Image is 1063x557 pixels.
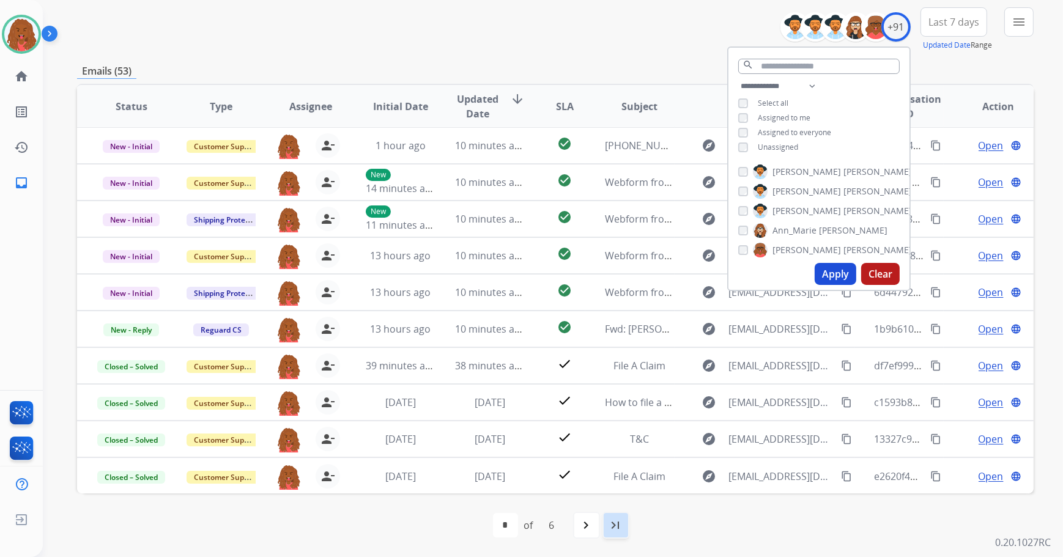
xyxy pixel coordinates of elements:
[874,470,1056,483] span: e2620f4b-cc58-4b28-906b-fdce3adf8959
[995,535,1051,550] p: 0.20.1027RC
[605,396,689,409] span: How to file a claim
[276,207,301,232] img: agent-avatar
[97,433,165,446] span: Closed – Solved
[187,177,266,190] span: Customer Support
[1010,323,1021,334] mat-icon: language
[758,127,831,138] span: Assigned to everyone
[702,395,716,410] mat-icon: explore
[930,140,941,151] mat-icon: content_copy
[841,360,852,371] mat-icon: content_copy
[276,280,301,306] img: agent-avatar
[605,139,747,152] span: [PHONE_NUMBER] claim photo
[370,286,431,299] span: 13 hours ago
[276,317,301,342] img: agent-avatar
[557,320,572,334] mat-icon: check_circle
[320,469,335,484] mat-icon: person_remove
[455,249,526,262] span: 10 minutes ago
[366,182,437,195] span: 14 minutes ago
[702,138,716,153] mat-icon: explore
[702,432,716,446] mat-icon: explore
[758,98,788,108] span: Select all
[373,99,428,114] span: Initial Date
[930,287,941,298] mat-icon: content_copy
[187,360,266,373] span: Customer Support
[758,142,798,152] span: Unassigned
[557,136,572,151] mat-icon: check_circle
[103,250,160,263] span: New - Initial
[979,358,1004,373] span: Open
[320,358,335,373] mat-icon: person_remove
[14,105,29,119] mat-icon: list_alt
[320,432,335,446] mat-icon: person_remove
[609,518,623,533] mat-icon: last_page
[557,467,572,482] mat-icon: check
[843,205,912,217] span: [PERSON_NAME]
[320,175,335,190] mat-icon: person_remove
[77,64,136,79] p: Emails (53)
[187,287,270,300] span: Shipping Protection
[702,248,716,263] mat-icon: explore
[385,470,416,483] span: [DATE]
[841,397,852,408] mat-icon: content_copy
[556,99,574,114] span: SLA
[579,518,594,533] mat-icon: navigate_next
[103,287,160,300] span: New - Initial
[819,224,887,237] span: [PERSON_NAME]
[702,358,716,373] mat-icon: explore
[97,360,165,373] span: Closed – Solved
[630,432,649,446] span: T&C
[728,432,834,446] span: [EMAIL_ADDRESS][DOMAIN_NAME]
[979,395,1004,410] span: Open
[1010,287,1021,298] mat-icon: language
[923,40,971,50] button: Updated Date
[979,285,1004,300] span: Open
[370,249,431,262] span: 13 hours ago
[930,433,941,444] mat-icon: content_copy
[1010,433,1021,444] mat-icon: language
[14,140,29,155] mat-icon: history
[557,283,572,298] mat-icon: check_circle
[376,139,426,152] span: 1 hour ago
[4,17,39,51] img: avatar
[557,210,572,224] mat-icon: check_circle
[193,323,249,336] span: Reguard CS
[843,244,912,256] span: [PERSON_NAME]
[187,140,266,153] span: Customer Support
[979,432,1004,446] span: Open
[455,92,500,121] span: Updated Date
[187,471,266,484] span: Customer Support
[1010,250,1021,261] mat-icon: language
[455,212,526,226] span: 10 minutes ago
[728,395,834,410] span: [EMAIL_ADDRESS][DOMAIN_NAME]
[979,469,1004,484] span: Open
[455,359,526,372] span: 38 minutes ago
[743,59,754,70] mat-icon: search
[930,397,941,408] mat-icon: content_copy
[944,85,1034,128] th: Action
[187,397,266,410] span: Customer Support
[841,433,852,444] mat-icon: content_copy
[103,177,160,190] span: New - Initial
[1010,140,1021,151] mat-icon: language
[613,359,665,372] span: File A Claim
[475,432,505,446] span: [DATE]
[702,285,716,300] mat-icon: explore
[621,99,657,114] span: Subject
[728,285,834,300] span: [EMAIL_ADDRESS][DOMAIN_NAME]
[557,430,572,444] mat-icon: check
[605,249,958,262] span: Webform from [EMAIL_ADDRESS][PERSON_NAME][DOMAIN_NAME] on [DATE]
[276,243,301,269] img: agent-avatar
[370,322,431,336] span: 13 hours ago
[728,322,834,336] span: [EMAIL_ADDRESS][DOMAIN_NAME]
[874,432,1059,446] span: 13327c91-1f89-4a6d-ae4b-215b03b7f437
[475,396,505,409] span: [DATE]
[103,140,160,153] span: New - Initial
[1010,213,1021,224] mat-icon: language
[366,218,437,232] span: 11 minutes ago
[772,185,841,197] span: [PERSON_NAME]
[728,469,834,484] span: [EMAIL_ADDRESS][DOMAIN_NAME]
[758,113,810,123] span: Assigned to me
[979,175,1004,190] span: Open
[979,212,1004,226] span: Open
[881,12,911,42] div: +91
